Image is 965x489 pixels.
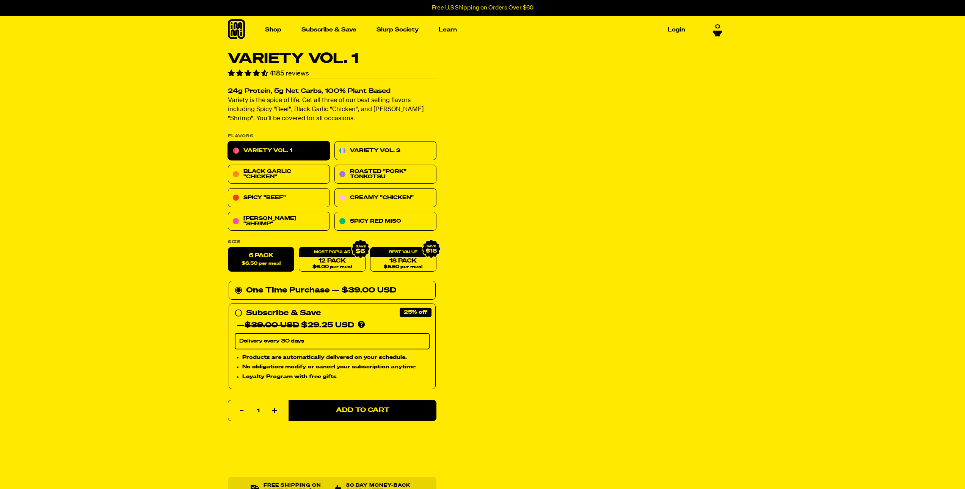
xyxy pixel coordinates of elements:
[436,24,460,36] a: Learn
[233,400,284,421] input: quantity
[715,24,720,30] span: 0
[235,333,430,349] select: Subscribe & Save —$39.00 USD$29.25 USD Products are automatically delivered on your schedule. No ...
[228,240,436,244] label: Size
[334,165,436,184] a: Roasted "Pork" Tonkotsu
[334,189,436,208] a: Creamy "Chicken"
[336,407,389,414] span: Add to Cart
[665,24,688,36] a: Login
[373,24,422,36] a: Slurp Society
[334,212,436,231] a: Spicy Red Miso
[242,363,430,371] li: No obligation: modify or cancel your subscription anytime
[228,142,330,160] a: Variety Vol. 1
[242,353,430,362] li: Products are automatically delivered on your schedule.
[228,247,294,272] label: 6 Pack
[228,134,436,138] p: Flavors
[334,142,436,160] a: Variety Vol. 2
[245,322,299,329] del: $39.00 USD
[228,52,436,66] h1: Variety Vol. 1
[289,400,436,421] button: Add to Cart
[312,265,351,270] span: $6.00 per meal
[370,247,436,272] a: 18 Pack$5.50 per meal
[713,24,722,36] a: 0
[432,5,533,11] p: Free U.S Shipping on Orders Over $60
[298,24,359,36] a: Subscribe & Save
[228,70,270,77] span: 4.55 stars
[384,265,422,270] span: $5.50 per meal
[237,319,354,332] div: — $29.25 USD
[270,70,309,77] span: 4185 reviews
[235,285,430,297] div: One Time Purchase
[228,165,330,184] a: Black Garlic "Chicken"
[228,96,436,124] p: Variety is the spice of life. Get all three of our best selling flavors including Spicy "Beef", B...
[228,189,330,208] a: Spicy "Beef"
[228,88,436,95] h2: 24g Protein, 5g Net Carbs, 100% Plant Based
[299,247,365,272] a: 12 Pack$6.00 per meal
[262,24,284,36] a: Shop
[228,212,330,231] a: [PERSON_NAME] "Shrimp"
[242,373,430,381] li: Loyalty Program with free gifts
[262,16,688,44] nav: Main navigation
[332,285,396,297] div: — $39.00 USD
[242,261,281,266] span: $6.50 per meal
[246,307,321,319] div: Subscribe & Save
